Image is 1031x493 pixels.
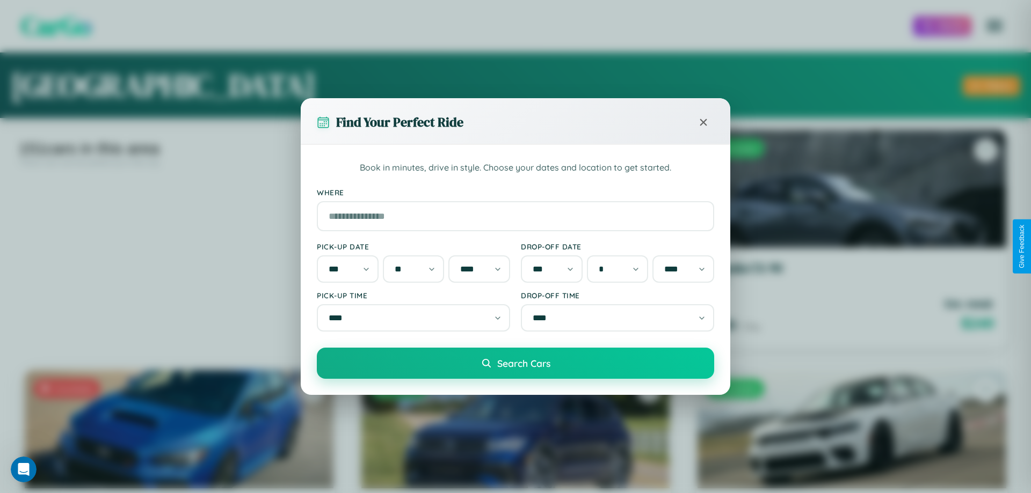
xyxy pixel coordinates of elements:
[317,348,714,379] button: Search Cars
[317,291,510,300] label: Pick-up Time
[317,161,714,175] p: Book in minutes, drive in style. Choose your dates and location to get started.
[521,291,714,300] label: Drop-off Time
[317,242,510,251] label: Pick-up Date
[336,113,463,131] h3: Find Your Perfect Ride
[317,188,714,197] label: Where
[497,357,550,369] span: Search Cars
[521,242,714,251] label: Drop-off Date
